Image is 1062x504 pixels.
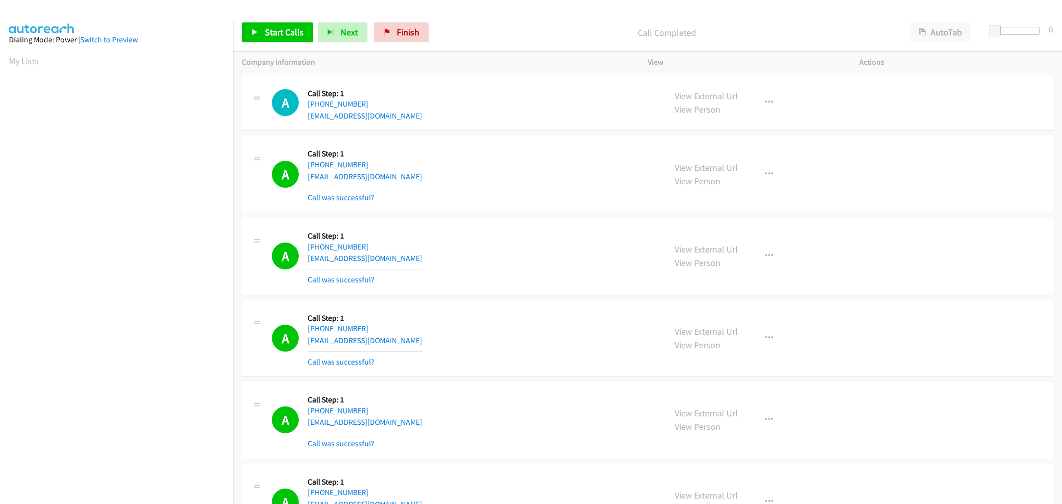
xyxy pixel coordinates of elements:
[308,488,368,497] a: [PHONE_NUMBER]
[308,313,422,323] h5: Call Step: 1
[308,99,368,109] a: [PHONE_NUMBER]
[308,111,422,121] a: [EMAIL_ADDRESS][DOMAIN_NAME]
[308,253,422,263] a: [EMAIL_ADDRESS][DOMAIN_NAME]
[272,89,299,116] h1: A
[308,231,422,241] h5: Call Step: 1
[1049,22,1053,36] div: 0
[675,257,720,268] a: View Person
[675,90,738,102] a: View External Url
[675,175,720,187] a: View Person
[308,439,374,448] a: Call was successful?
[374,22,429,42] a: Finish
[308,395,422,405] h5: Call Step: 1
[675,407,738,419] a: View External Url
[397,26,419,38] span: Finish
[308,417,422,427] a: [EMAIL_ADDRESS][DOMAIN_NAME]
[242,56,630,68] p: Company Information
[272,243,299,269] h1: A
[272,325,299,352] h1: A
[80,35,138,44] a: Switch to Preview
[265,26,304,38] span: Start Calls
[308,160,368,169] a: [PHONE_NUMBER]
[242,22,313,42] a: Start Calls
[272,161,299,188] h1: A
[308,477,422,487] h5: Call Step: 1
[675,490,738,501] a: View External Url
[272,406,299,433] h1: A
[308,149,422,159] h5: Call Step: 1
[675,104,720,115] a: View Person
[308,89,422,99] h5: Call Step: 1
[308,324,368,333] a: [PHONE_NUMBER]
[308,172,422,181] a: [EMAIL_ADDRESS][DOMAIN_NAME]
[308,275,374,284] a: Call was successful?
[9,55,39,67] a: My Lists
[341,26,358,38] span: Next
[318,22,367,42] button: Next
[308,193,374,202] a: Call was successful?
[308,357,374,367] a: Call was successful?
[675,339,720,351] a: View Person
[308,242,368,252] a: [PHONE_NUMBER]
[648,56,841,68] p: View
[308,336,422,345] a: [EMAIL_ADDRESS][DOMAIN_NAME]
[994,27,1040,35] div: Delay between calls (in seconds)
[675,162,738,173] a: View External Url
[675,244,738,255] a: View External Url
[859,56,1053,68] p: Actions
[9,34,224,46] div: Dialing Mode: Power |
[1034,212,1062,291] iframe: Resource Center
[675,421,720,432] a: View Person
[308,406,368,415] a: [PHONE_NUMBER]
[910,22,971,42] button: AutoTab
[675,326,738,337] a: View External Url
[442,26,892,39] p: Call Completed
